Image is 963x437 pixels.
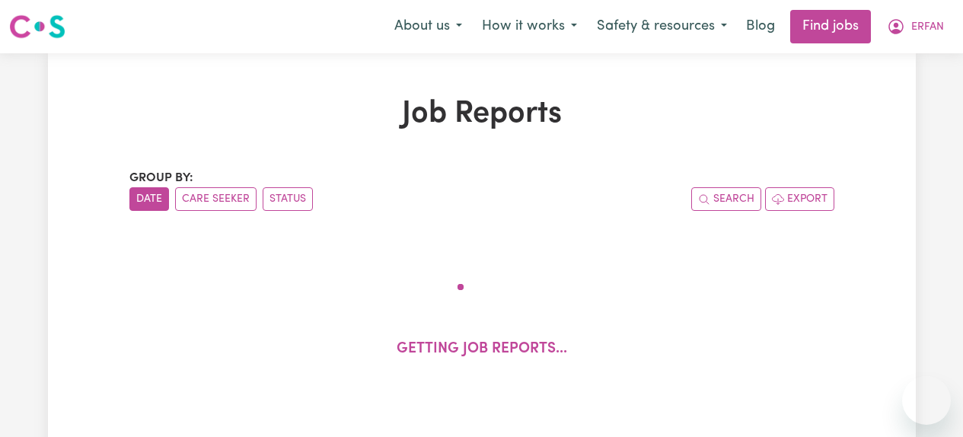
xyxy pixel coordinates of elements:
[587,11,737,43] button: Safety & resources
[765,187,834,211] button: Export
[384,11,472,43] button: About us
[129,187,169,211] button: sort invoices by date
[263,187,313,211] button: sort invoices by paid status
[877,11,954,43] button: My Account
[9,13,65,40] img: Careseekers logo
[129,172,193,184] span: Group by:
[911,19,944,36] span: ERFAN
[472,11,587,43] button: How it works
[9,9,65,44] a: Careseekers logo
[737,10,784,43] a: Blog
[175,187,257,211] button: sort invoices by care seeker
[691,187,761,211] button: Search
[902,376,951,425] iframe: Button to launch messaging window
[790,10,871,43] a: Find jobs
[397,339,567,361] p: Getting job reports...
[129,96,834,132] h1: Job Reports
